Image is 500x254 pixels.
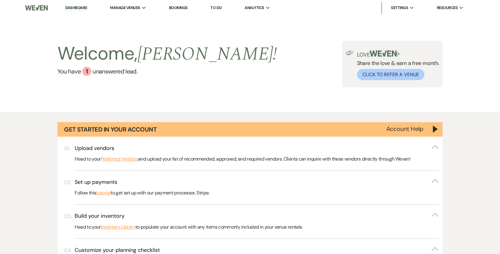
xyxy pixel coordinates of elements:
[138,40,277,68] span: [PERSON_NAME] !
[75,178,439,186] button: Set up payments
[65,5,87,11] a: Dashboard
[101,223,135,231] a: Inventory Library
[353,50,439,80] div: Share the love & earn a free month.
[110,5,140,11] span: Manage Venues
[75,223,439,231] p: Head to your to populate your account with any items commonly included in your venue rentals.
[101,155,138,163] a: Preferred Vendors
[357,50,439,57] p: Love ?
[75,178,117,186] h3: Set up payments
[75,212,125,220] h3: Build your inventory
[75,145,114,152] h3: Upload vendors
[96,189,111,197] a: tutorial
[357,69,424,80] button: Click to Refer a Venue
[75,155,439,163] p: Head to your and upload your list of recommended, approved, and required vendors. Clients can inq...
[64,125,157,134] h1: Get Started in Your Account
[391,5,408,11] span: Settings
[82,67,91,76] div: 1
[386,126,424,132] button: Account Help
[57,41,277,67] h2: Welcome,
[75,246,439,254] button: Customize your planning checklist
[25,2,48,14] img: Weven Logo
[75,212,439,220] button: Build your inventory
[437,5,458,11] span: Resources
[210,5,222,10] a: To Do
[245,5,264,11] span: Analytics
[346,50,353,55] img: loud-speaker-illustration.svg
[370,50,397,57] img: weven-logo-green.svg
[75,246,160,254] h3: Customize your planning checklist
[75,189,439,197] p: Follow this to get set up with our payment processor, Stripe.
[75,145,439,152] button: Upload vendors
[57,67,277,76] a: You have 1 unanswered lead.
[169,5,188,10] a: Bookings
